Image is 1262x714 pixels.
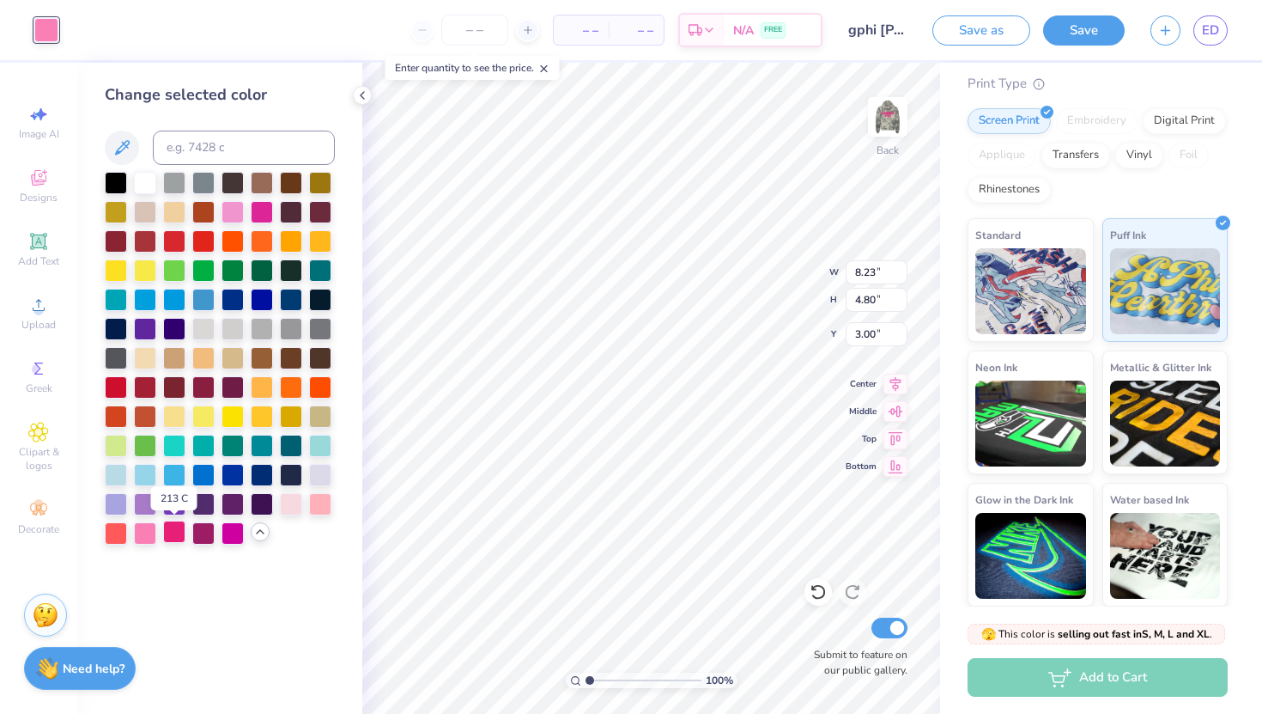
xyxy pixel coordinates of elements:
div: Transfers [1041,143,1110,168]
span: ED [1202,21,1219,40]
img: Neon Ink [975,381,1086,467]
div: Print Type [968,74,1228,94]
span: Greek [26,381,52,395]
div: Applique [968,143,1036,168]
span: Add Text [18,254,59,268]
img: Glow in the Dark Ink [975,513,1086,599]
img: Water based Ink [1110,513,1221,599]
img: Back [871,100,905,134]
div: 213 C [151,486,197,510]
span: Upload [21,318,56,332]
input: e.g. 7428 c [153,131,335,165]
div: Foil [1168,143,1209,168]
div: Back [877,143,899,158]
div: Digital Print [1143,108,1226,134]
span: 🫣 [981,626,996,643]
button: Save as [932,15,1030,46]
div: Change selected color [105,83,335,107]
img: Metallic & Glitter Ink [1110,381,1221,467]
a: ED [1193,15,1228,46]
strong: selling out fast in S, M, L and XL [1058,627,1210,641]
button: Save [1043,15,1125,46]
img: Standard [975,248,1086,334]
span: Designs [20,191,58,204]
span: FREE [764,24,782,36]
div: Screen Print [968,108,1051,134]
span: Puff Ink [1110,226,1146,244]
span: Clipart & logos [9,445,69,473]
span: Water based Ink [1110,491,1189,509]
span: Decorate [18,522,59,536]
span: Top [846,433,877,445]
span: Standard [975,226,1021,244]
span: Center [846,378,877,390]
label: Submit to feature on our public gallery. [804,647,907,678]
span: Glow in the Dark Ink [975,491,1073,509]
span: 100 % [706,673,733,688]
img: Puff Ink [1110,248,1221,334]
input: – – [441,15,508,46]
span: Neon Ink [975,358,1017,376]
span: Bottom [846,461,877,473]
input: Untitled Design [835,13,919,47]
div: Vinyl [1115,143,1163,168]
div: Rhinestones [968,177,1051,203]
div: Enter quantity to see the price. [385,56,560,80]
span: Middle [846,406,877,418]
span: This color is . [981,626,1212,642]
span: N/A [733,21,754,40]
strong: Need help? [63,661,124,677]
span: Metallic & Glitter Ink [1110,358,1211,376]
span: – – [619,21,653,40]
span: – – [564,21,598,40]
span: Image AI [19,127,59,141]
div: Embroidery [1056,108,1138,134]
